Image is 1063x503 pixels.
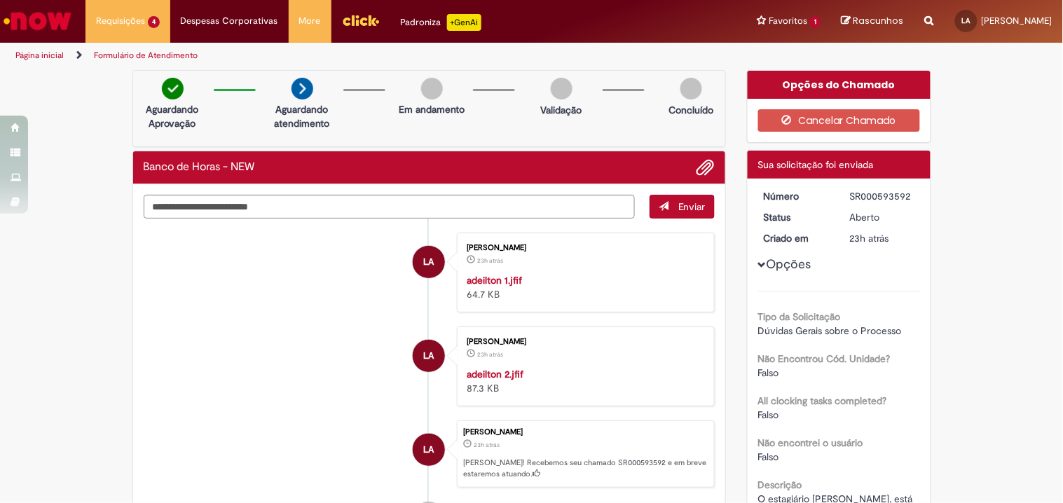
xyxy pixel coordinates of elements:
[401,14,481,31] div: Padroniza
[144,195,636,219] textarea: Digite sua mensagem aqui...
[758,408,779,421] span: Falso
[842,15,904,28] a: Rascunhos
[477,350,503,359] span: 23h atrás
[148,16,160,28] span: 4
[962,16,971,25] span: LA
[474,441,500,449] time: 30/09/2025 10:31:20
[144,420,715,488] li: Leticia Vitoria Santos Alencar
[477,256,503,265] span: 23h atrás
[551,78,572,99] img: img-circle-grey.png
[758,366,779,379] span: Falso
[850,231,915,245] div: 30/09/2025 10:31:20
[650,195,715,219] button: Enviar
[758,394,887,407] b: All clocking tasks completed?
[292,78,313,99] img: arrow-next.png
[413,246,445,278] div: Leticia Vitoria Santos Alencar
[144,161,255,174] h2: Banco de Horas - NEW Histórico de tíquete
[96,14,145,28] span: Requisições
[94,50,198,61] a: Formulário de Atendimento
[299,14,321,28] span: More
[467,273,700,301] div: 64.7 KB
[853,14,904,27] span: Rascunhos
[424,433,434,467] span: LA
[982,15,1052,27] span: [PERSON_NAME]
[850,189,915,203] div: SR000593592
[477,256,503,265] time: 30/09/2025 10:31:15
[850,232,889,244] time: 30/09/2025 10:31:20
[758,310,841,323] b: Tipo da Solicitação
[758,478,802,491] b: Descrição
[268,102,336,130] p: Aguardando atendimento
[467,244,700,252] div: [PERSON_NAME]
[15,50,64,61] a: Página inicial
[467,368,523,380] a: adeilton 2.jfif
[680,78,702,99] img: img-circle-grey.png
[447,14,481,31] p: +GenAi
[753,210,839,224] dt: Status
[668,103,713,117] p: Concluído
[424,339,434,373] span: LA
[541,103,582,117] p: Validação
[139,102,207,130] p: Aguardando Aprovação
[769,14,807,28] span: Favoritos
[758,450,779,463] span: Falso
[753,231,839,245] dt: Criado em
[463,457,707,479] p: [PERSON_NAME]! Recebemos seu chamado SR000593592 e em breve estaremos atuando.
[421,78,443,99] img: img-circle-grey.png
[11,43,698,69] ul: Trilhas de página
[463,428,707,436] div: [PERSON_NAME]
[758,352,891,365] b: Não Encontrou Cód. Unidade?
[342,10,380,31] img: click_logo_yellow_360x200.png
[678,200,706,213] span: Enviar
[758,436,863,449] b: Não encontrei o usuário
[474,441,500,449] span: 23h atrás
[697,158,715,177] button: Adicionar anexos
[477,350,503,359] time: 30/09/2025 10:31:14
[1,7,74,35] img: ServiceNow
[413,434,445,466] div: Leticia Vitoria Santos Alencar
[748,71,931,99] div: Opções do Chamado
[758,109,920,132] button: Cancelar Chamado
[467,338,700,346] div: [PERSON_NAME]
[758,158,874,171] span: Sua solicitação foi enviada
[810,16,821,28] span: 1
[162,78,184,99] img: check-circle-green.png
[181,14,278,28] span: Despesas Corporativas
[399,102,465,116] p: Em andamento
[850,210,915,224] div: Aberto
[424,245,434,279] span: LA
[753,189,839,203] dt: Número
[850,232,889,244] span: 23h atrás
[413,340,445,372] div: Leticia Vitoria Santos Alencar
[758,324,902,337] span: Dúvidas Gerais sobre o Processo
[467,367,700,395] div: 87.3 KB
[467,274,522,287] a: adeilton 1.jfif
